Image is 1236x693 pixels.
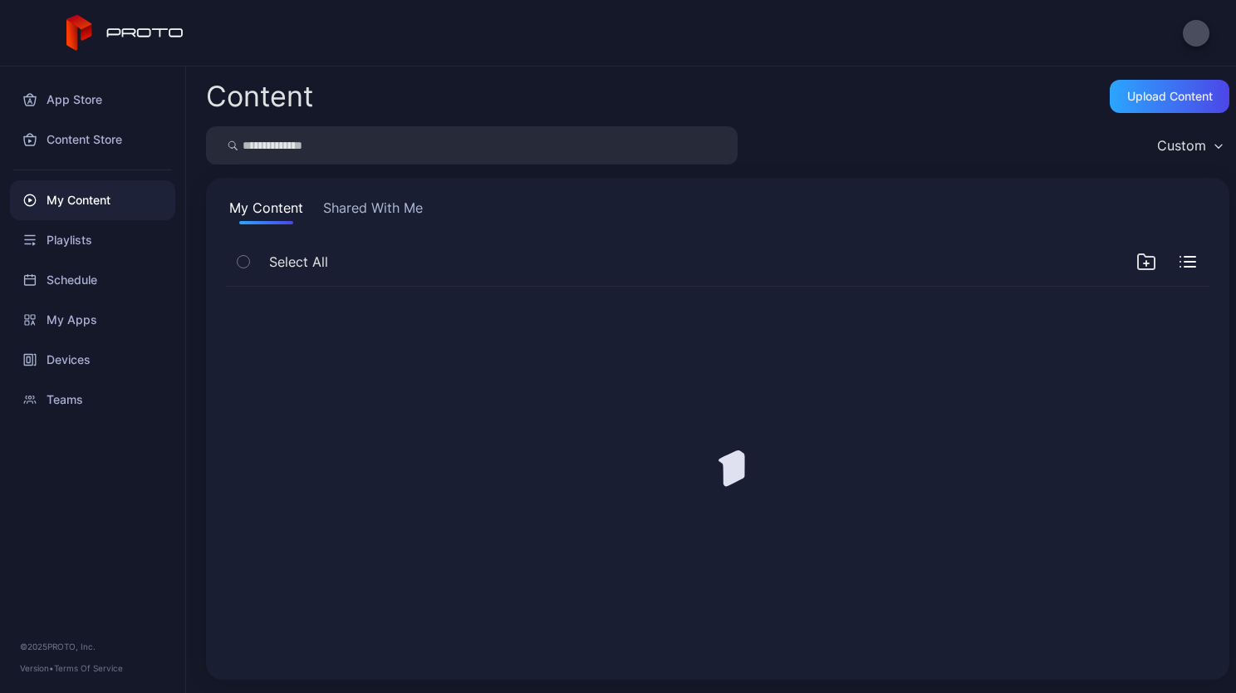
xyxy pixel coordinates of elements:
a: Teams [10,380,175,420]
a: App Store [10,80,175,120]
button: Custom [1149,126,1229,165]
span: Version • [20,663,54,673]
button: My Content [226,198,307,224]
div: Content [206,82,313,111]
a: Terms Of Service [54,663,123,673]
div: Upload Content [1127,90,1213,103]
div: © 2025 PROTO, Inc. [20,640,165,653]
a: Playlists [10,220,175,260]
a: My Apps [10,300,175,340]
button: Upload Content [1110,80,1229,113]
a: Devices [10,340,175,380]
a: Content Store [10,120,175,160]
a: Schedule [10,260,175,300]
span: Select All [269,252,328,272]
div: Custom [1157,137,1206,154]
a: My Content [10,180,175,220]
button: Shared With Me [320,198,426,224]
